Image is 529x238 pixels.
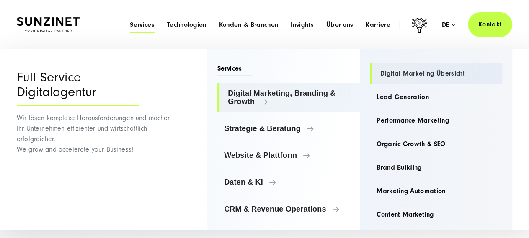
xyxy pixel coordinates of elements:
a: Daten & KI [217,172,360,192]
span: Services [217,64,252,76]
a: Marketing Automation [370,181,502,201]
a: Kontakt [468,12,512,37]
a: Brand Building [370,157,502,178]
a: Performance Marketing [370,110,502,131]
a: Organic Growth & SEO [370,134,502,154]
span: CRM & Revenue Operations [224,205,353,213]
a: Kunden & Branchen [219,21,278,29]
span: Website & Plattform [224,151,353,160]
a: Lead Generation [370,87,502,107]
a: Karriere [366,21,390,29]
div: Full Service Digitalagentur [17,70,139,106]
span: Strategie & Beratung [224,124,353,133]
a: Website & Plattform [217,145,360,165]
a: Über uns [326,21,354,29]
span: Wir lösen komplexe Herausforderungen und machen Ihr Unternehmen effizienter und wirtschaftlich er... [17,114,171,153]
a: Content Marketing [370,204,502,225]
a: CRM & Revenue Operations [217,199,360,219]
span: Daten & KI [224,178,353,186]
a: Services [130,21,155,29]
a: Digital Marketing, Branding & Growth [217,83,360,112]
img: SUNZINET Full Service Digital Agentur [17,17,80,32]
a: Digital Marketing Übersicht [370,63,502,84]
a: Technologien [167,21,206,29]
span: Digital Marketing, Branding & Growth [228,89,353,106]
div: de [442,21,455,29]
a: Insights [291,21,314,29]
a: Strategie & Beratung [217,118,360,139]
